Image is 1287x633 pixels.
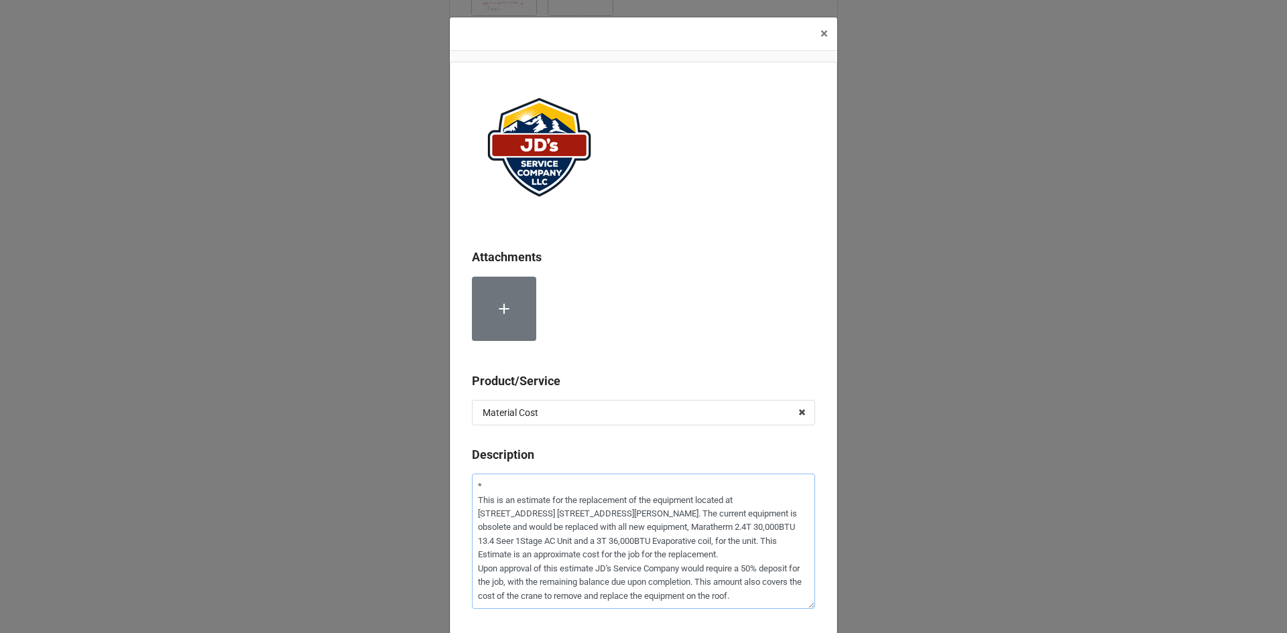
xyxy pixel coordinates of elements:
img: ePqffAuANl%2FJDServiceCoLogo_website.png [472,84,606,211]
span: × [820,25,828,42]
div: Material Cost [483,408,538,417]
textarea: * This is an estimate for the replacement of the equipment located at [STREET_ADDRESS] [STREET_AD... [472,474,815,609]
label: Attachments [472,248,542,267]
label: Description [472,445,534,464]
label: Product/Service [472,372,560,391]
